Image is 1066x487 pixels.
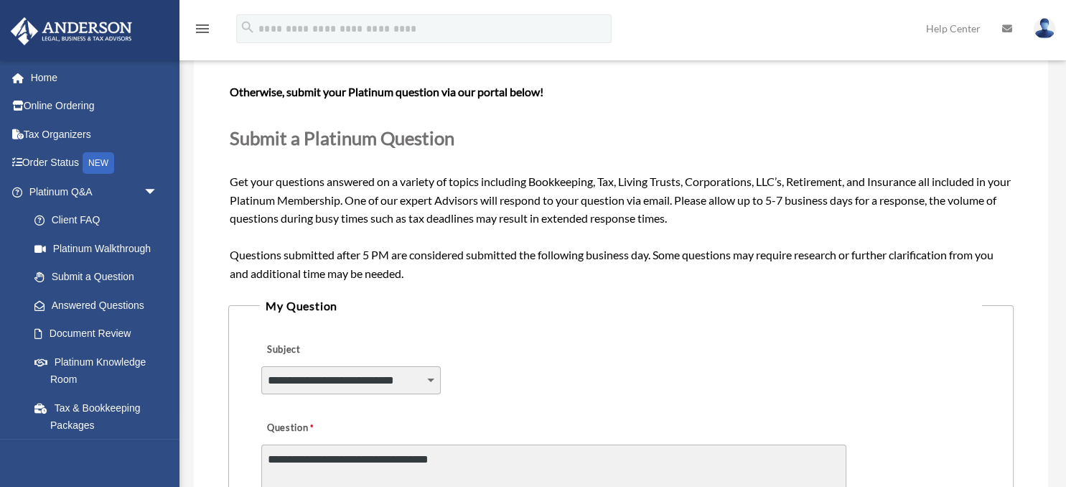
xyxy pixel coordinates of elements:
a: Tax Organizers [10,120,179,149]
label: Subject [261,340,398,360]
div: NEW [83,152,114,174]
a: Client FAQ [20,206,179,235]
a: Platinum Q&Aarrow_drop_down [10,177,179,206]
i: search [240,19,256,35]
label: Question [261,418,373,438]
img: Anderson Advisors Platinum Portal [6,17,136,45]
legend: My Question [260,296,981,316]
i: menu [194,20,211,37]
a: menu [194,25,211,37]
a: Platinum Knowledge Room [20,348,179,394]
b: Otherwise, submit your Platinum question via our portal below! [230,85,543,98]
a: Online Ordering [10,92,179,121]
a: Order StatusNEW [10,149,179,178]
a: Platinum Walkthrough [20,234,179,263]
a: Answered Questions [20,291,179,320]
a: Document Review [20,320,179,348]
img: User Pic [1034,18,1055,39]
span: Submit a Platinum Question [230,127,454,149]
a: Home [10,63,179,92]
span: arrow_drop_down [144,177,172,207]
span: Get your questions answered on a variety of topics including Bookkeeping, Tax, Living Trusts, Cor... [230,27,1013,280]
a: Submit a Question [20,263,172,292]
a: Tax & Bookkeeping Packages [20,394,179,440]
